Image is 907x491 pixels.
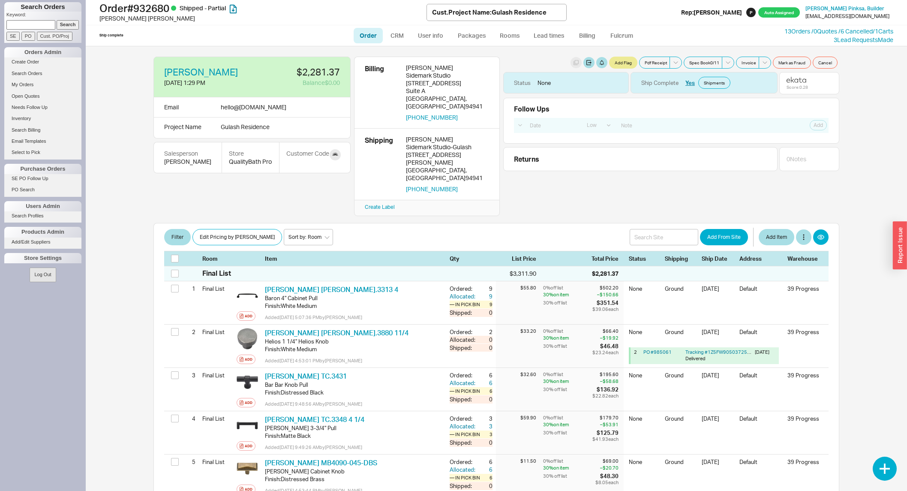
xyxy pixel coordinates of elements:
a: Fulcrum [604,28,639,43]
div: Rep: [PERSON_NAME] [681,8,742,17]
div: Added [DATE] 4:53:01 PM by [PERSON_NAME] [265,357,443,364]
a: Search Billing [4,126,81,135]
button: Add [237,311,255,321]
a: [PERSON_NAME] [164,67,238,77]
div: Users Admin [4,201,81,211]
div: Final List [202,325,233,339]
span: Edit Pricing by [PERSON_NAME] [200,232,275,242]
input: PO [21,32,35,41]
div: Added [DATE] 9:48:56 AM by [PERSON_NAME] [265,401,443,407]
div: 1 [185,281,195,296]
div: Email [164,102,179,112]
div: $3,311.90 [496,269,536,278]
div: None [629,371,660,385]
a: PO #985061 [643,349,672,355]
button: Allocated:3 [450,422,493,430]
div: [GEOGRAPHIC_DATA] , [GEOGRAPHIC_DATA] 94941 [406,166,489,182]
div: P [746,8,756,17]
input: Date [525,120,580,131]
span: Invoice [742,59,756,66]
div: 0 [477,395,493,403]
div: hello @ [DOMAIN_NAME] [221,102,286,112]
div: Delivered [685,355,751,362]
div: $48.30 [595,472,619,480]
div: None [629,415,660,428]
a: Email Templates [4,137,81,146]
div: [DATE] [702,458,734,472]
a: Order [354,28,383,43]
button: Add Flag [609,57,637,69]
div: 3 [483,431,493,438]
div: Finish : Matte Black [265,432,443,440]
div: Qty [450,255,493,262]
div: Finish : Distressed Brass [265,475,443,483]
div: Add [245,443,252,449]
div: Warehouse [787,255,822,262]
div: — In Pick Bin [450,431,483,438]
div: $22.82 each [592,393,619,398]
div: – $20.70 [595,464,619,471]
div: Ground [665,285,697,298]
a: Rooms [493,28,526,43]
div: [PERSON_NAME] [406,136,489,143]
a: Search Orders [4,69,81,78]
a: Needs Follow Up [4,103,81,112]
div: Returns [514,154,774,164]
div: Ordered: [450,458,477,466]
a: /1Carts [873,27,893,35]
div: [STREET_ADDRESS][PERSON_NAME] [406,151,489,166]
button: Pdf Receipt [639,57,670,69]
button: Edit Pricing by [PERSON_NAME] [192,229,282,245]
div: $195.60 [592,371,619,378]
div: Add [245,356,252,363]
div: Shipped: [450,439,477,446]
div: [PERSON_NAME] 3-3/4" Pull [265,424,443,432]
div: Final List [202,455,233,469]
div: [DATE] 1:29 PM [164,78,251,87]
div: Ship complete [99,33,123,38]
a: [PERSON_NAME] Pinksa, Builder [805,6,884,12]
div: – $58.68 [592,378,619,385]
a: Add/Edit Suppliers [4,238,81,247]
div: Cust. Project Name : Gulash Residence [432,8,547,17]
a: User info [411,28,450,43]
div: 6 [477,466,493,473]
div: Bar Bar Knob Pull [265,381,443,389]
div: — In Pick Bin [450,387,483,395]
div: Customer Code [286,149,329,158]
button: Add [237,398,255,407]
div: Store Settings [4,253,81,263]
a: [PERSON_NAME] TC.3348 4 1/4 [265,415,364,424]
div: 0 Note s [787,155,806,163]
div: 39 Progress [787,458,822,466]
div: Salesperson [164,149,211,158]
a: My Orders [4,80,81,89]
a: Inventory [4,114,81,123]
button: Add [237,441,255,451]
button: Cancel [813,57,838,69]
div: 0 [477,482,493,490]
div: 30 % on item [543,334,591,341]
div: 4 [185,411,195,426]
span: Add Item [766,232,787,242]
div: Shipping [665,255,697,262]
div: $11.50 [496,458,536,464]
a: Open Quotes [4,92,81,101]
div: 9 [477,285,493,292]
div: 5 [185,455,195,469]
span: Pdf Receipt [645,59,667,66]
div: $136.92 [592,386,619,393]
a: Select to Pick [4,148,81,157]
div: Added [DATE] 5:07:36 PM by [PERSON_NAME] [265,314,443,321]
button: Mark as Fraud [773,57,811,69]
div: $32.60 [496,371,536,378]
h1: Order # 932680 [99,2,426,14]
div: Final List [202,368,233,383]
a: [PERSON_NAME] [PERSON_NAME].3880 11/4 [265,328,408,337]
div: [DATE] [702,371,734,385]
div: $39.06 each [592,307,619,312]
div: Room [202,255,233,262]
img: show-image.ashx_fevmak [237,285,258,306]
div: Helios 1 1/4" Helios Knob [265,337,443,345]
div: Suite A [406,87,489,95]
